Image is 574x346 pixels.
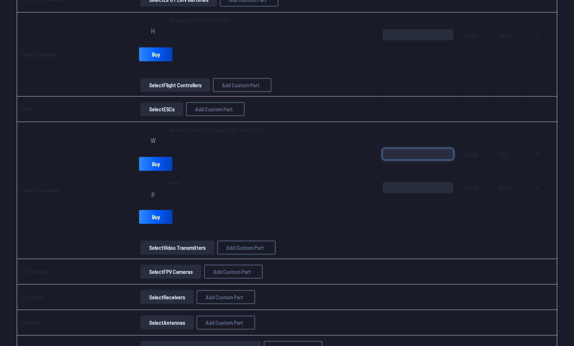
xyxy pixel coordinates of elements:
span: 109.00 [499,29,517,63]
a: Flight Controllers [23,51,56,57]
span: price [170,179,180,186]
button: SelectFPV Cameras [140,265,201,279]
span: 109.00 [465,29,488,63]
button: Add Custom Part [197,316,255,330]
button: SelectFlight Controllers [140,78,210,92]
span: 570.00 [465,149,488,182]
span: 608.00 [499,182,517,216]
span: Add Custom Part [206,294,243,300]
a: SelectAntennas [139,316,195,330]
a: SelectESCs [139,102,185,116]
a: FPV Cameras [23,269,49,274]
a: ESCs [23,106,33,112]
a: Buy [139,47,173,61]
span: Add Custom Part [195,106,233,112]
span: Walksnail Avatar HD Goggles X with Moonlight kit [170,126,263,133]
span: p [151,190,155,197]
span: Add Custom Part [206,320,243,325]
span: Add Custom Part [222,82,260,88]
span: Hummingbird 305 Flight Stack [170,17,229,24]
a: SelectVideo Transmitters [139,241,216,255]
span: H [151,27,155,34]
button: Add Custom Part [204,265,263,279]
button: SelectVideo Transmitters [140,241,214,255]
a: Antennas [23,319,41,325]
a: Buy [139,210,173,224]
span: Add Custom Part [213,269,251,274]
button: SelectReceivers [140,290,194,304]
a: Video Transmitters [23,187,60,193]
span: 0.00 [499,149,517,182]
span: W [151,137,156,144]
span: 608.00 [465,182,488,216]
a: SelectFPV Cameras [139,265,203,279]
button: Add Custom Part [213,78,271,92]
button: SelectESCs [140,102,183,116]
button: Add Custom Part [186,102,245,116]
a: Receivers [23,294,43,300]
button: Add Custom Part [197,290,255,304]
a: SelectFlight Controllers [139,78,212,92]
span: Add Custom Part [226,245,264,250]
button: SelectAntennas [140,316,194,330]
a: Buy [139,157,173,171]
a: SelectReceivers [139,290,195,304]
button: Add Custom Part [217,241,276,255]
